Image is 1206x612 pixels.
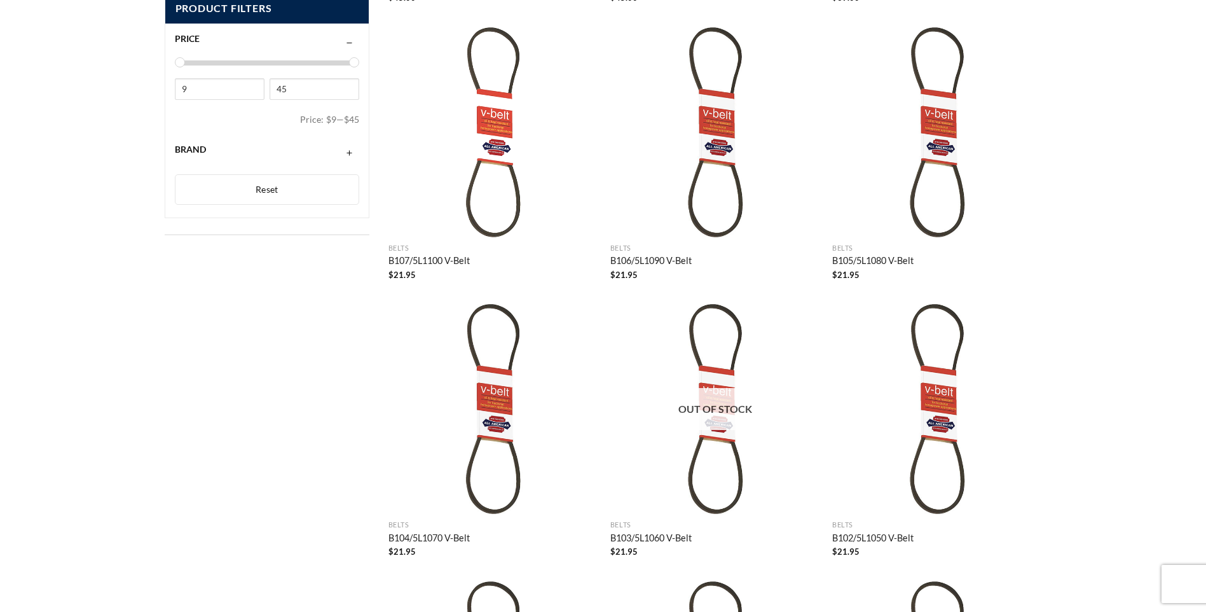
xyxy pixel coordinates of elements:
[832,546,837,557] span: $
[388,521,598,529] p: Belts
[610,546,638,557] bdi: 21.95
[175,33,200,44] span: Price
[300,109,326,130] span: Price:
[336,114,344,125] span: —
[256,184,278,195] span: Reset
[388,546,416,557] bdi: 21.95
[832,244,1042,253] p: Belts
[270,78,359,100] input: Max price
[832,546,860,557] bdi: 21.95
[388,244,598,253] p: Belts
[832,521,1042,529] p: Belts
[832,532,914,546] a: B102/5L1050 V-Belt
[610,388,820,430] div: Out of stock
[610,255,692,269] a: B106/5L1090 V-Belt
[175,174,360,205] button: Reset
[388,255,470,269] a: B107/5L1100 V-Belt
[832,270,837,280] span: $
[610,270,615,280] span: $
[832,27,1042,237] img: B105/5L1080 V-Belt
[832,304,1042,514] img: B102/5L1050 V-Belt
[610,27,820,237] img: B106/5L1090 V-Belt
[610,270,638,280] bdi: 21.95
[610,521,820,529] p: Belts
[388,27,598,237] img: B107/5L1100 V-Belt
[388,546,394,557] span: $
[388,304,598,514] img: B104/5L1070 V-Belt
[175,144,206,155] span: Brand
[388,270,394,280] span: $
[175,78,264,100] input: Min price
[610,244,820,253] p: Belts
[326,114,336,125] span: $9
[388,270,416,280] bdi: 21.95
[388,532,470,546] a: B104/5L1070 V-Belt
[832,270,860,280] bdi: 21.95
[610,304,820,514] img: B103/5L1060 V-Belt
[344,114,359,125] span: $45
[610,546,615,557] span: $
[832,255,914,269] a: B105/5L1080 V-Belt
[610,532,692,546] a: B103/5L1060 V-Belt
